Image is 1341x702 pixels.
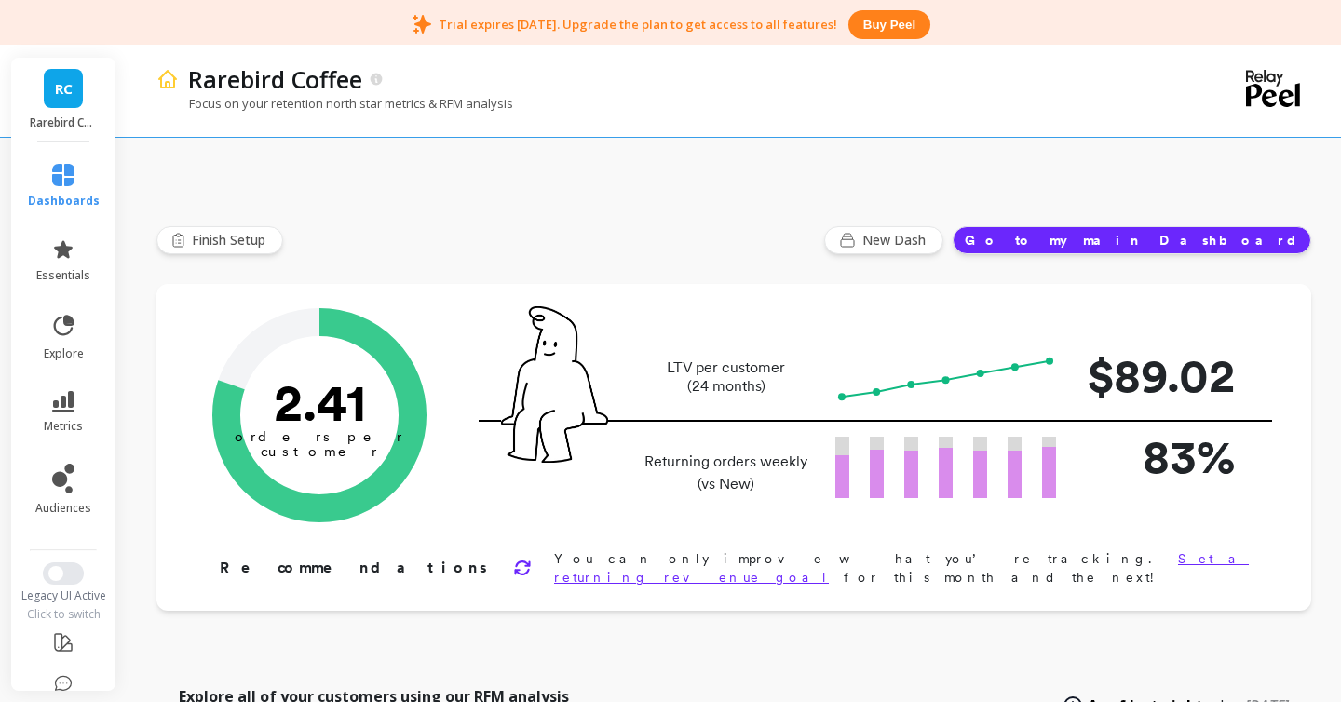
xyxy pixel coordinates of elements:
div: Click to switch [9,607,118,622]
button: New Dash [824,226,943,254]
p: Rarebird Coffee [30,115,98,130]
button: Buy peel [848,10,930,39]
span: audiences [35,501,91,516]
p: You can only improve what you’re tracking. for this month and the next! [554,549,1252,587]
p: Returning orders weekly (vs New) [639,451,813,495]
p: Rarebird Coffee [188,63,362,95]
button: Go to my main Dashboard [953,226,1311,254]
span: essentials [36,268,90,283]
div: Legacy UI Active [9,588,118,603]
button: Switch to New UI [43,562,84,585]
p: $89.02 [1086,341,1235,411]
p: LTV per customer (24 months) [639,358,813,396]
span: New Dash [862,231,931,250]
span: RC [55,78,73,100]
tspan: orders per [235,428,404,445]
p: Focus on your retention north star metrics & RFM analysis [156,95,513,112]
p: Recommendations [220,557,491,579]
text: 2.41 [274,371,366,433]
p: 83% [1086,422,1235,492]
span: dashboards [28,194,100,209]
span: metrics [44,419,83,434]
span: Finish Setup [192,231,271,250]
span: explore [44,346,84,361]
img: pal seatted on line [501,306,608,463]
img: header icon [156,68,179,90]
tspan: customer [261,443,379,460]
p: Trial expires [DATE]. Upgrade the plan to get access to all features! [439,16,837,33]
button: Finish Setup [156,226,283,254]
